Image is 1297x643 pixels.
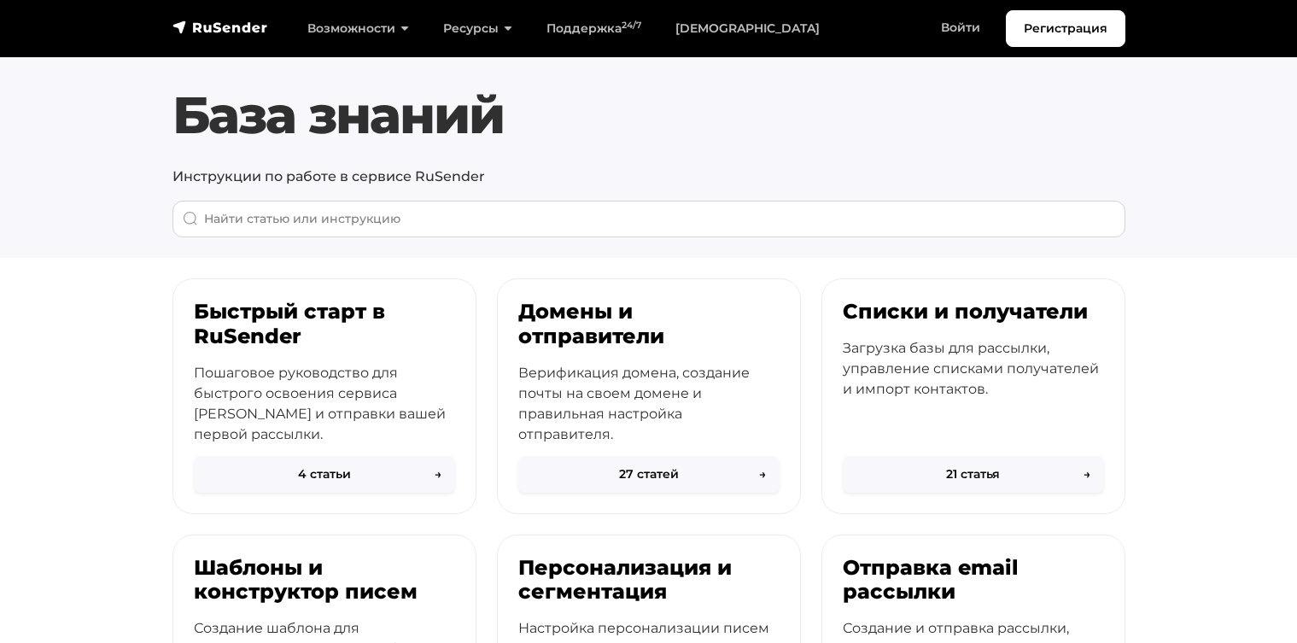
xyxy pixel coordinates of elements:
[1006,10,1125,47] a: Регистрация
[518,556,780,605] h3: Персонализация и сегментация
[622,20,641,31] sup: 24/7
[1084,465,1090,483] span: →
[658,11,837,46] a: [DEMOGRAPHIC_DATA]
[172,201,1125,237] input: When autocomplete results are available use up and down arrows to review and enter to go to the d...
[843,556,1104,605] h3: Отправка email рассылки
[194,456,455,493] button: 4 статьи→
[172,19,268,36] img: RuSender
[497,278,801,514] a: Домены и отправители Верификация домена, создание почты на своем домене и правильная настройка от...
[290,11,426,46] a: Возможности
[821,278,1125,514] a: Списки и получатели Загрузка базы для рассылки, управление списками получателей и импорт контакто...
[843,456,1104,493] button: 21 статья→
[194,300,455,349] h3: Быстрый старт в RuSender
[759,465,766,483] span: →
[435,465,441,483] span: →
[426,11,529,46] a: Ресурсы
[843,300,1104,324] h3: Списки и получатели
[194,363,455,445] p: Пошаговое руководство для быстрого освоения сервиса [PERSON_NAME] и отправки вашей первой рассылки.
[172,167,1125,187] p: Инструкции по работе в сервисе RuSender
[518,363,780,445] p: Верификация домена, создание почты на своем домене и правильная настройка отправителя.
[172,278,476,514] a: Быстрый старт в RuSender Пошаговое руководство для быстрого освоения сервиса [PERSON_NAME] и отпр...
[518,300,780,349] h3: Домены и отправители
[518,456,780,493] button: 27 статей→
[843,338,1104,400] p: Загрузка базы для рассылки, управление списками получателей и импорт контактов.
[172,85,1125,146] h1: База знаний
[194,556,455,605] h3: Шаблоны и конструктор писем
[924,10,997,45] a: Войти
[183,211,198,226] img: Поиск
[529,11,658,46] a: Поддержка24/7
